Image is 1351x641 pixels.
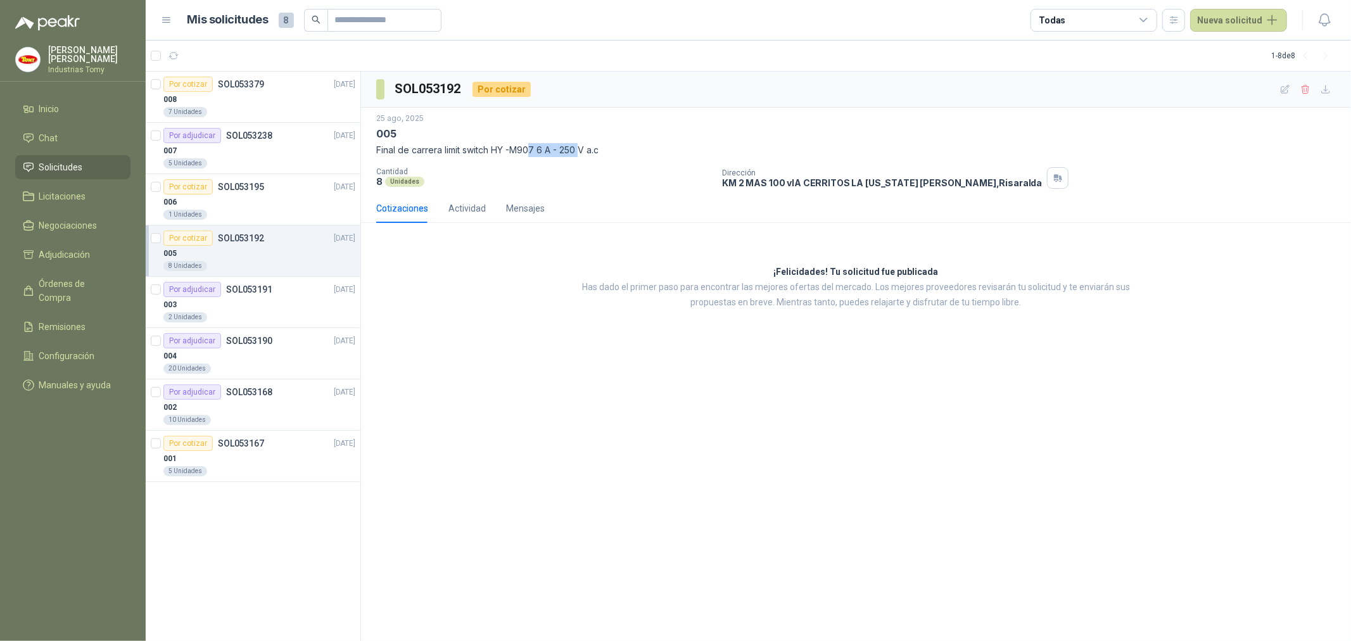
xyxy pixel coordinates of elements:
[226,131,272,140] p: SOL053238
[1271,46,1336,66] div: 1 - 8 de 8
[15,126,130,150] a: Chat
[15,373,130,397] a: Manuales y ayuda
[163,77,213,92] div: Por cotizar
[146,174,360,225] a: Por cotizarSOL053195[DATE] 0061 Unidades
[146,277,360,328] a: Por adjudicarSOL053191[DATE] 0032 Unidades
[39,219,98,232] span: Negociaciones
[473,82,531,97] div: Por cotizar
[15,97,130,121] a: Inicio
[163,453,177,465] p: 001
[218,182,264,191] p: SOL053195
[146,72,360,123] a: Por cotizarSOL053379[DATE] 0087 Unidades
[163,210,207,220] div: 1 Unidades
[334,79,355,91] p: [DATE]
[376,201,428,215] div: Cotizaciones
[334,438,355,450] p: [DATE]
[15,272,130,310] a: Órdenes de Compra
[334,130,355,142] p: [DATE]
[146,431,360,482] a: Por cotizarSOL053167[DATE] 0015 Unidades
[48,66,130,73] p: Industrias Tomy
[218,234,264,243] p: SOL053192
[722,168,1042,177] p: Dirección
[163,402,177,414] p: 002
[506,201,545,215] div: Mensajes
[163,436,213,451] div: Por cotizar
[39,378,111,392] span: Manuales y ayuda
[218,80,264,89] p: SOL053379
[774,265,939,280] h3: ¡Felicidades! Tu solicitud fue publicada
[163,261,207,271] div: 8 Unidades
[146,225,360,277] a: Por cotizarSOL053192[DATE] 0058 Unidades
[334,232,355,244] p: [DATE]
[334,284,355,296] p: [DATE]
[163,350,177,362] p: 004
[163,158,207,168] div: 5 Unidades
[312,15,320,24] span: search
[163,299,177,311] p: 003
[376,127,396,141] p: 005
[15,344,130,368] a: Configuración
[376,143,1336,157] p: Final de carrera limit switch HY -M907 6 A - 250 V a.c
[376,176,383,187] p: 8
[163,466,207,476] div: 5 Unidades
[163,94,177,106] p: 008
[334,335,355,347] p: [DATE]
[163,128,221,143] div: Por adjudicar
[163,248,177,260] p: 005
[39,277,118,305] span: Órdenes de Compra
[39,160,83,174] span: Solicitudes
[376,113,424,125] p: 25 ago, 2025
[15,15,80,30] img: Logo peakr
[15,184,130,208] a: Licitaciones
[39,320,86,334] span: Remisiones
[163,364,211,374] div: 20 Unidades
[48,46,130,63] p: [PERSON_NAME] [PERSON_NAME]
[279,13,294,28] span: 8
[226,336,272,345] p: SOL053190
[15,243,130,267] a: Adjudicación
[39,349,95,363] span: Configuración
[163,333,221,348] div: Por adjudicar
[39,102,60,116] span: Inicio
[15,155,130,179] a: Solicitudes
[163,384,221,400] div: Por adjudicar
[146,123,360,174] a: Por adjudicarSOL053238[DATE] 0075 Unidades
[163,145,177,157] p: 007
[39,189,86,203] span: Licitaciones
[146,379,360,431] a: Por adjudicarSOL053168[DATE] 00210 Unidades
[146,328,360,379] a: Por adjudicarSOL053190[DATE] 00420 Unidades
[226,388,272,397] p: SOL053168
[163,415,211,425] div: 10 Unidades
[163,179,213,194] div: Por cotizar
[39,248,91,262] span: Adjudicación
[187,11,269,29] h1: Mis solicitudes
[448,201,486,215] div: Actividad
[334,386,355,398] p: [DATE]
[334,181,355,193] p: [DATE]
[39,131,58,145] span: Chat
[376,167,712,176] p: Cantidad
[163,107,207,117] div: 7 Unidades
[163,196,177,208] p: 006
[226,285,272,294] p: SOL053191
[1039,13,1065,27] div: Todas
[15,315,130,339] a: Remisiones
[395,79,462,99] h3: SOL053192
[163,282,221,297] div: Por adjudicar
[16,48,40,72] img: Company Logo
[163,231,213,246] div: Por cotizar
[1190,9,1287,32] button: Nueva solicitud
[218,439,264,448] p: SOL053167
[565,280,1148,310] p: Has dado el primer paso para encontrar las mejores ofertas del mercado. Los mejores proveedores r...
[15,213,130,238] a: Negociaciones
[722,177,1042,188] p: KM 2 MAS 100 vIA CERRITOS LA [US_STATE] [PERSON_NAME] , Risaralda
[163,312,207,322] div: 2 Unidades
[385,177,424,187] div: Unidades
